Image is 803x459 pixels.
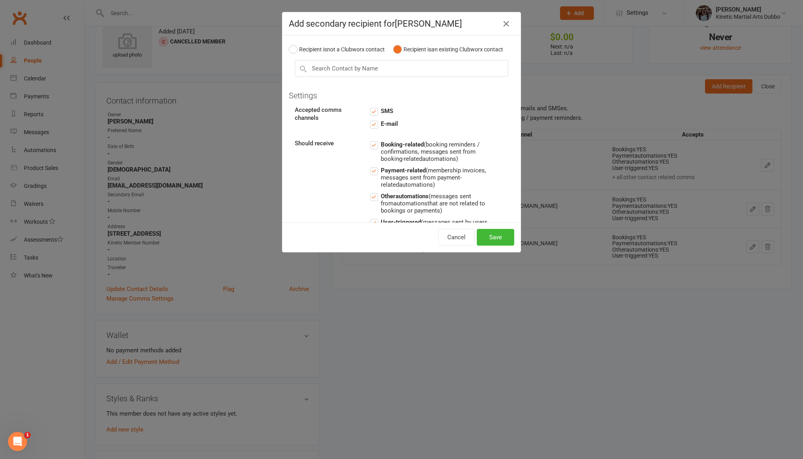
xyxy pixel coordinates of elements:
[438,229,475,246] button: Cancel
[381,166,490,188] span: (membership invoices, messages sent from payment-related automations )
[381,140,490,162] span: (booking reminders / confirmations, messages sent from booking-related automations )
[289,91,514,100] h4: Settings
[289,19,514,29] h4: Add secondary
[381,219,421,226] strong: User-triggered
[381,167,426,174] strong: Payment-related
[348,19,462,29] span: recipient for [PERSON_NAME]
[299,46,327,53] span: Recipient is
[289,140,364,148] label: Should receive
[393,42,503,57] button: Recipient isan existing Clubworx contact
[381,217,490,233] span: (messages sent by users from bulk comms pages)
[381,191,490,214] span: (messages sent from automations that are not related to bookings or payments)
[381,107,393,115] strong: SMS
[295,60,508,77] input: Search Contact by Name
[381,120,398,127] strong: E-mail
[381,141,424,148] strong: Booking-related
[289,42,385,57] button: Recipient isnot a Clubworx contact
[477,229,514,246] button: Save
[381,193,429,200] strong: Other automations
[403,46,431,53] span: Recipient is
[289,106,364,122] label: Accepted comms channels
[8,432,27,451] iframe: Intercom live chat
[24,432,31,438] span: 1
